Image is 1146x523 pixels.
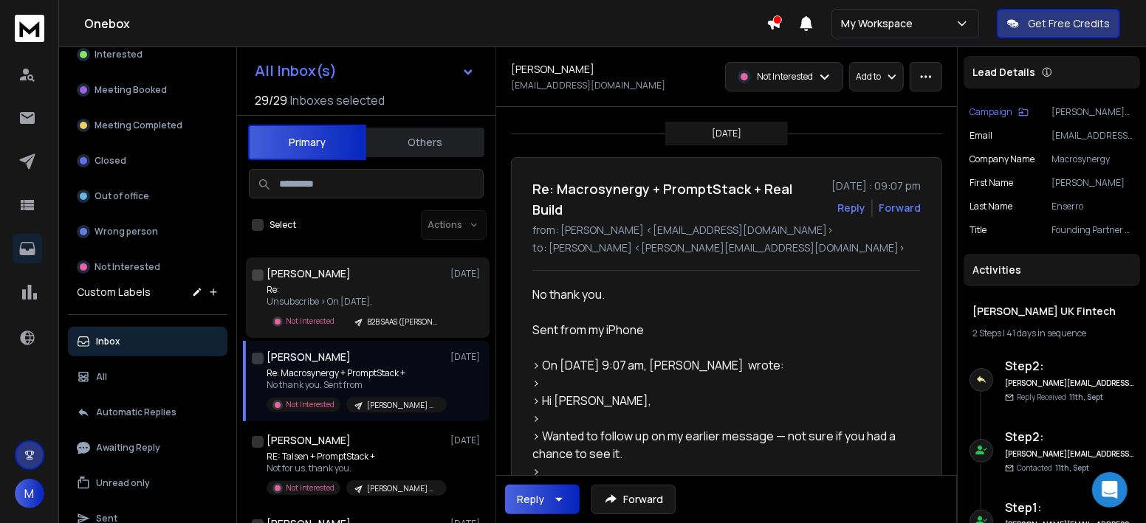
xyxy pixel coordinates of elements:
[84,15,766,32] h1: Onebox
[68,217,227,246] button: Wrong person
[267,284,444,296] p: Re:
[96,406,176,418] p: Automatic Replies
[1017,392,1103,403] p: Reply Received
[1051,177,1134,189] p: [PERSON_NAME]
[1005,428,1134,446] h6: Step 2 :
[757,71,813,83] p: Not Interested
[972,328,1131,339] div: |
[95,120,182,131] p: Meeting Completed
[841,16,919,31] p: My Workspace
[1069,392,1103,402] span: 11th, Sept
[68,327,227,356] button: Inbox
[532,179,823,220] h1: Re: Macrosynergy + PromptStack + Real Build
[450,268,484,280] p: [DATE]
[972,304,1131,319] h1: [PERSON_NAME] UK Fintech
[591,485,676,514] button: Forward
[95,226,158,238] p: Wrong person
[267,433,351,448] h1: [PERSON_NAME]
[712,128,741,139] p: [DATE]
[1051,106,1134,118] p: [PERSON_NAME] UK Fintech
[68,40,227,69] button: Interested
[970,130,992,142] p: Email
[1005,378,1134,389] h6: [PERSON_NAME][EMAIL_ADDRESS][DOMAIN_NAME]
[1055,463,1089,473] span: 11th, Sept
[270,219,296,231] label: Select
[68,252,227,282] button: Not Interested
[286,316,334,327] p: Not Interested
[1006,327,1086,339] span: 41 days in sequence
[970,177,1013,189] p: First Name
[95,49,143,60] p: Interested
[68,433,227,463] button: Awaiting Reply
[95,261,160,273] p: Not Interested
[1028,16,1110,31] p: Get Free Credits
[77,285,151,299] h3: Custom Labels
[68,362,227,392] button: All
[267,463,444,474] p: Not for us, thank you.
[68,468,227,498] button: Unread only
[837,201,865,215] button: Reply
[267,379,444,391] p: No thank you. Sent from
[879,201,921,215] div: Forward
[505,485,580,514] button: Reply
[856,71,881,83] p: Add to
[68,75,227,105] button: Meeting Booked
[970,106,1012,118] p: Campaign
[68,146,227,176] button: Closed
[1017,463,1089,474] p: Contacted
[970,201,1012,212] p: Last Name
[248,125,366,160] button: Primary
[243,56,487,86] button: All Inbox(s)
[1005,448,1134,460] h6: [PERSON_NAME][EMAIL_ADDRESS][DOMAIN_NAME]
[267,367,444,379] p: Re: Macrosynergy + PromptStack +
[367,483,438,494] p: [PERSON_NAME] UK Fintech
[511,62,594,77] h1: [PERSON_NAME]
[95,155,126,167] p: Closed
[267,266,351,281] h1: [PERSON_NAME]
[1051,224,1134,236] p: Founding Partner & Chief Executive Officer
[532,240,921,255] p: to: [PERSON_NAME] <[PERSON_NAME][EMAIL_ADDRESS][DOMAIN_NAME]>
[366,126,484,159] button: Others
[450,434,484,446] p: [DATE]
[367,316,438,328] p: B2B SAAS ([PERSON_NAME])
[286,482,334,493] p: Not Interested
[255,91,287,109] span: 29 / 29
[15,15,44,42] img: logo
[970,224,987,236] p: Title
[450,351,484,363] p: [DATE]
[95,190,149,202] p: Out of office
[1092,472,1128,508] div: Open Intercom Messenger
[15,479,44,508] button: M
[1051,130,1134,142] p: [EMAIL_ADDRESS][DOMAIN_NAME]
[286,399,334,410] p: Not Interested
[1005,499,1134,516] h6: Step 1 :
[96,336,120,347] p: Inbox
[964,254,1140,286] div: Activities
[997,9,1120,38] button: Get Free Credits
[1051,201,1134,212] p: Enserro
[290,91,385,109] h3: Inboxes selected
[517,492,544,507] div: Reply
[1005,357,1134,375] h6: Step 2 :
[532,223,921,238] p: from: [PERSON_NAME] <[EMAIL_ADDRESS][DOMAIN_NAME]>
[68,181,227,211] button: Out of office
[511,80,665,91] p: [EMAIL_ADDRESS][DOMAIN_NAME]
[267,451,444,463] p: RE: Talsen + PromptStack +
[68,398,227,427] button: Automatic Replies
[267,350,351,364] h1: [PERSON_NAME]
[68,111,227,140] button: Meeting Completed
[255,63,337,78] h1: All Inbox(s)
[1051,153,1134,165] p: Macrosynergy
[970,106,1029,118] button: Campaign
[970,153,1035,165] p: Company Name
[96,371,107,383] p: All
[972,327,1001,339] span: 2 Steps
[267,296,444,308] p: Unsubscribe > On [DATE],
[831,179,921,193] p: [DATE] : 09:07 pm
[96,477,150,489] p: Unread only
[972,65,1035,80] p: Lead Details
[96,442,160,454] p: Awaiting Reply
